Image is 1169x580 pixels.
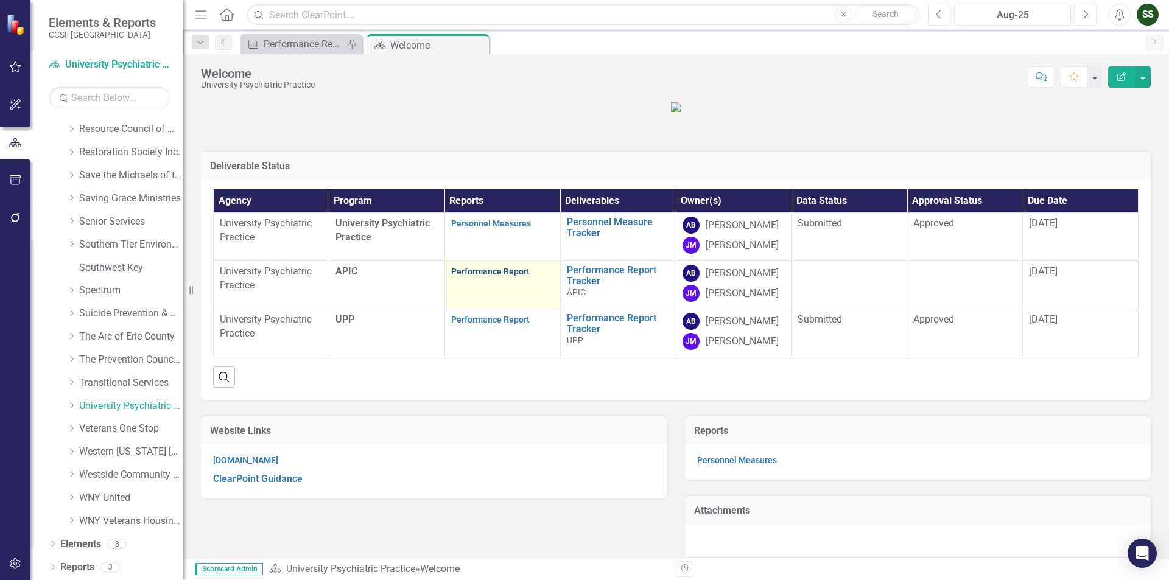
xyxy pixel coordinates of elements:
[79,422,183,436] a: Veterans One Stop
[567,335,583,345] span: UPP
[451,315,530,324] a: Performance Report
[49,87,170,108] input: Search Below...
[79,514,183,528] a: WNY Veterans Housing Coalition
[1137,4,1159,26] button: SS
[100,562,120,572] div: 3
[560,309,676,357] td: Double-Click to Edit Right Click for Context Menu
[201,80,315,89] div: University Psychiatric Practice
[79,376,183,390] a: Transitional Services
[107,539,127,549] div: 8
[79,169,183,183] a: Save the Michaels of the World
[451,218,531,228] a: Personnel Measures
[1128,539,1157,568] div: Open Intercom Messenger
[79,353,183,367] a: The Prevention Council of Erie County
[907,213,1023,261] td: Double-Click to Edit
[213,473,303,484] a: ClearPoint Guidance
[913,217,954,229] span: Approved
[676,213,792,261] td: Double-Click to Edit
[683,265,700,282] div: AB
[567,265,670,286] a: Performance Report Tracker
[683,237,700,254] div: JM
[1029,313,1058,325] span: [DATE]
[6,13,27,35] img: ClearPoint Strategy
[214,261,329,309] td: Double-Click to Edit
[676,309,792,357] td: Double-Click to Edit
[706,267,779,281] div: [PERSON_NAME]
[49,15,156,30] span: Elements & Reports
[79,445,183,459] a: Western [US_STATE] [GEOGRAPHIC_DATA]
[683,217,700,234] div: AB
[560,261,676,309] td: Double-Click to Edit Right Click for Context Menu
[60,537,101,551] a: Elements
[671,102,681,112] img: UPP%20-%20UBMD%20logo%20v2.png
[1023,213,1139,261] td: Double-Click to Edit
[195,563,263,575] span: Scorecard Admin
[214,309,329,357] td: Double-Click to Edit
[79,192,183,206] a: Saving Grace Ministries
[214,213,329,261] td: Double-Click to Edit
[444,309,560,357] td: Double-Click to Edit
[1023,309,1139,357] td: Double-Click to Edit
[269,562,667,576] div: »
[79,238,183,252] a: Southern Tier Environments for Living
[60,561,94,575] a: Reports
[792,213,907,261] td: Double-Click to Edit
[567,287,586,297] span: APIC
[79,284,183,298] a: Spectrum
[335,217,430,243] span: University Psychiatric Practice
[79,261,183,275] a: Southwest Key
[706,239,779,253] div: [PERSON_NAME]
[1029,265,1058,277] span: [DATE]
[567,313,670,334] a: Performance Report Tracker
[872,9,899,19] span: Search
[79,491,183,505] a: WNY United
[954,4,1071,26] button: Aug-25
[683,285,700,302] div: JM
[1023,261,1139,309] td: Double-Click to Edit
[697,455,777,465] a: Personnel Measures
[79,399,183,413] a: University Psychiatric Practice
[335,265,357,277] span: APIC
[49,58,170,72] a: University Psychiatric Practice
[79,307,183,321] a: Suicide Prevention & Crisis Services
[390,38,486,53] div: Welcome
[706,287,779,301] div: [PERSON_NAME]
[247,4,919,26] input: Search ClearPoint...
[792,261,907,309] td: Double-Click to Edit
[264,37,344,52] div: Performance Report
[683,333,700,350] div: JM
[220,313,323,341] p: University Psychiatric Practice
[706,315,779,329] div: [PERSON_NAME]
[213,455,278,465] a: [DOMAIN_NAME]
[706,218,779,232] div: [PERSON_NAME]
[79,145,183,159] a: Restoration Society Inc.
[79,122,183,136] a: Resource Council of WNY
[286,563,415,575] a: University Psychiatric Practice
[210,161,1142,172] h3: Deliverable Status
[335,313,354,325] span: UPP
[210,425,658,436] h3: Website Links
[201,67,315,80] div: Welcome
[683,313,700,330] div: AB
[694,425,1142,436] h3: Reports
[798,217,842,229] span: Submitted
[220,265,323,293] p: University Psychiatric Practice
[676,261,792,309] td: Double-Click to Edit
[49,30,156,40] small: CCSI: [GEOGRAPHIC_DATA]
[958,8,1067,23] div: Aug-25
[444,213,560,261] td: Double-Click to Edit
[1029,217,1058,229] span: [DATE]
[792,309,907,357] td: Double-Click to Edit
[244,37,344,52] a: Performance Report
[560,213,676,261] td: Double-Click to Edit Right Click for Context Menu
[444,261,560,309] td: Double-Click to Edit
[706,335,779,349] div: [PERSON_NAME]
[907,261,1023,309] td: Double-Click to Edit
[79,215,183,229] a: Senior Services
[420,563,460,575] div: Welcome
[798,313,842,325] span: Submitted
[694,505,1142,516] h3: Attachments
[855,6,916,23] button: Search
